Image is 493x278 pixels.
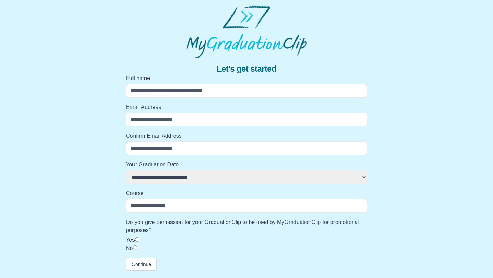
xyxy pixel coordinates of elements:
[126,237,135,243] label: Yes
[126,218,367,235] label: Do you give permission for your GraduationClip to be used by MyGraduationClip for promotional pur...
[186,5,307,58] img: MyGraduationClip
[126,189,367,198] label: Course
[126,161,367,169] label: Your Graduation Date
[126,103,367,111] label: Email Address
[217,63,276,74] span: Let's get started
[126,258,157,271] button: Continue
[126,245,133,251] label: No
[126,74,367,83] label: Full name
[126,132,367,140] label: Confirm Email Address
